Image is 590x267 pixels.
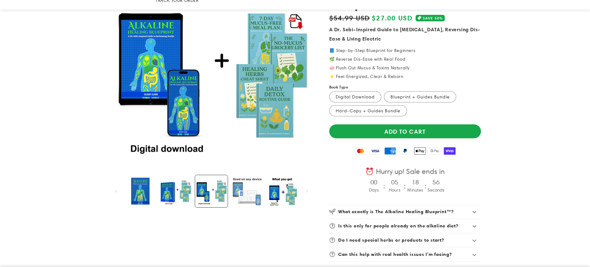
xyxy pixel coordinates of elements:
h2: Can this help with real health issues I’m facing? [338,252,452,257]
label: Blueprint + Guides Bundle [384,91,456,102]
div: : [383,180,385,193]
h2: Do I need special herbs or products to start? [338,237,444,243]
div: : [425,180,427,193]
span: $27.00 USD [372,13,413,23]
s: $54.99 USD [329,13,370,23]
p: 📘 Step-by-Step Blueprint for Beginners 🌿 Reverse Dis-Ease with Real Food 🧼 Flush Out Mucus & Toxi... [329,48,481,79]
button: Load image 4 in gallery view [231,175,263,207]
summary: Is this only for people already on the alkaline diet? [329,219,481,233]
h4: 05 [391,179,398,186]
label: Hard-Copy + Guides Bundle [329,105,407,116]
span: SAVE 50% [423,15,443,21]
button: Slide right [300,184,314,198]
button: Add to cart [329,124,481,138]
div: Minutes [407,186,423,195]
summary: What exactly is The Alkaline Healing Blueprint™? [329,205,481,219]
h2: Is this only for people already on the alkaline diet? [338,223,458,229]
button: Load image 2 in gallery view [160,175,192,207]
h2: What exactly is The Alkaline Healing Blueprint™? [338,209,454,215]
button: Load image 5 in gallery view [266,175,298,207]
label: Digital Download [329,91,381,102]
button: Load image 1 in gallery view [125,175,157,207]
label: Book Type [329,84,348,90]
div: ⏰ Hurry up! Sale ends in [350,167,460,176]
button: Slide left [109,184,123,198]
summary: Do I need special herbs or products to start? [329,233,481,247]
div: Seconds [427,186,445,195]
div: Days [369,186,379,195]
h4: 56 [433,179,439,186]
strong: A Dr. Sebi–Inspired Guide to [MEDICAL_DATA], Reversing Dis-Ease & Living Electric [329,26,480,42]
h4: 00 [370,179,377,186]
button: Load image 3 in gallery view [195,175,227,207]
div: Hours [389,186,400,195]
div: : [404,180,406,193]
summary: Can this help with real health issues I’m facing? [329,248,481,261]
h4: 18 [412,179,419,186]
